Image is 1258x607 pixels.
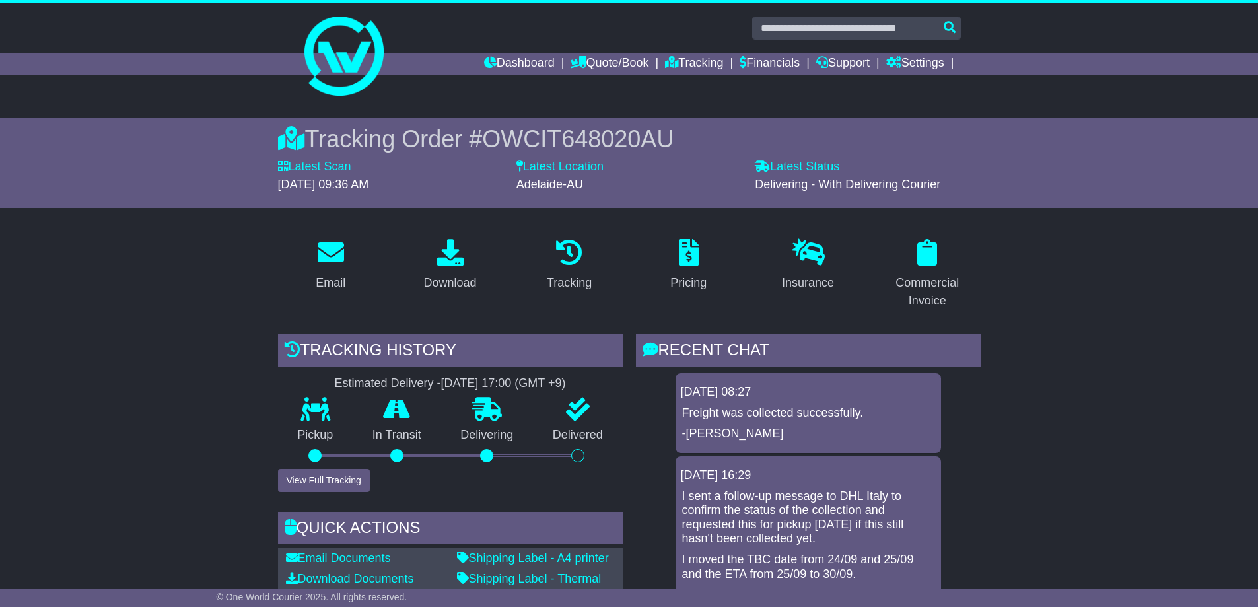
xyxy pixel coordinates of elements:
a: Pricing [662,234,715,297]
p: -[PERSON_NAME] [682,427,934,441]
span: Delivering - With Delivering Courier [755,178,940,191]
a: Tracking [665,53,723,75]
div: Email [316,274,345,292]
a: Email Documents [286,552,391,565]
div: Insurance [782,274,834,292]
button: View Full Tracking [278,469,370,492]
a: Financials [740,53,800,75]
a: Download [415,234,485,297]
p: In Transit [353,428,441,443]
a: Email [307,234,354,297]
span: [DATE] 09:36 AM [278,178,369,191]
div: [DATE] 08:27 [681,385,936,400]
div: RECENT CHAT [636,334,981,370]
label: Latest Status [755,160,839,174]
div: Download [423,274,476,292]
span: Adelaide-AU [516,178,583,191]
a: Support [816,53,870,75]
a: Quote/Book [571,53,648,75]
span: OWCIT648020AU [482,125,674,153]
a: Shipping Label - A4 printer [457,552,609,565]
p: I moved the TBC date from 24/09 and 25/09 and the ETA from 25/09 to 30/09. [682,553,934,581]
a: Download Documents [286,572,414,585]
span: © One World Courier 2025. All rights reserved. [217,592,407,602]
div: Estimated Delivery - [278,376,623,391]
div: Commercial Invoice [883,274,972,310]
p: Delivered [533,428,623,443]
div: Tracking [547,274,592,292]
div: Tracking history [278,334,623,370]
div: Tracking Order # [278,125,981,153]
p: Pickup [278,428,353,443]
div: Pricing [670,274,707,292]
div: [DATE] 17:00 (GMT +9) [441,376,566,391]
a: Commercial Invoice [874,234,981,314]
a: Shipping Label - Thermal printer [457,572,602,600]
label: Latest Location [516,160,604,174]
div: Quick Actions [278,512,623,548]
p: I sent a follow-up message to DHL Italy to confirm the status of the collection and requested thi... [682,489,934,546]
div: [DATE] 16:29 [681,468,936,483]
a: Insurance [773,234,843,297]
p: Freight was collected successfully. [682,406,934,421]
p: Delivering [441,428,534,443]
label: Latest Scan [278,160,351,174]
a: Settings [886,53,944,75]
a: Tracking [538,234,600,297]
a: Dashboard [484,53,555,75]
